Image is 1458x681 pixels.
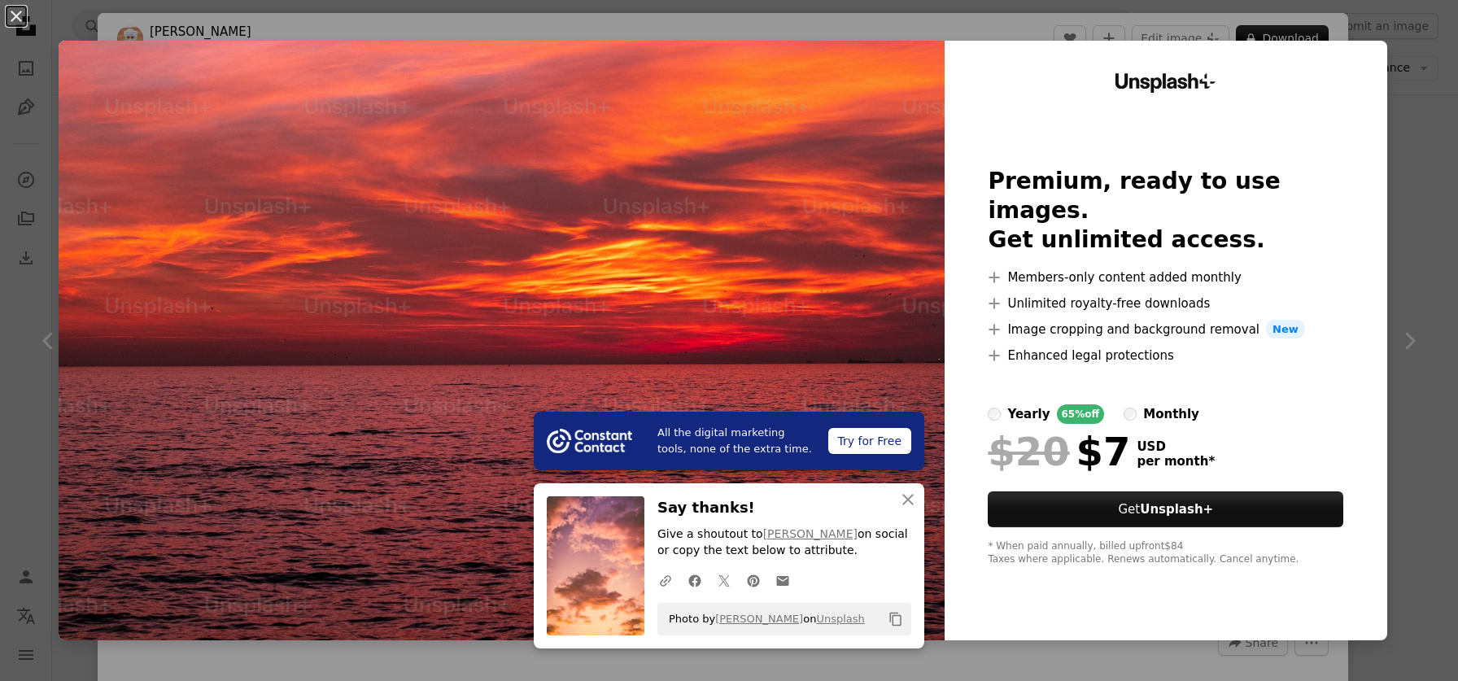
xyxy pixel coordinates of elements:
[1137,454,1215,469] span: per month *
[988,430,1130,473] div: $7
[715,613,803,625] a: [PERSON_NAME]
[1057,404,1105,424] div: 65% off
[768,564,797,596] a: Share over email
[988,167,1343,255] h2: Premium, ready to use images. Get unlimited access.
[709,564,739,596] a: Share on Twitter
[763,527,858,540] a: [PERSON_NAME]
[1124,408,1137,421] input: monthly
[988,294,1343,313] li: Unlimited royalty-free downloads
[882,605,910,633] button: Copy to clipboard
[1266,320,1305,339] span: New
[988,268,1343,287] li: Members-only content added monthly
[657,526,911,559] p: Give a shoutout to on social or copy the text below to attribute.
[1140,502,1213,517] strong: Unsplash+
[657,496,911,520] h3: Say thanks!
[828,428,911,454] div: Try for Free
[816,613,864,625] a: Unsplash
[988,540,1343,566] div: * When paid annually, billed upfront $84 Taxes where applicable. Renews automatically. Cancel any...
[534,412,924,470] a: All the digital marketing tools, none of the extra time.Try for Free
[739,564,768,596] a: Share on Pinterest
[657,425,815,457] span: All the digital marketing tools, none of the extra time.
[988,320,1343,339] li: Image cropping and background removal
[988,430,1069,473] span: $20
[988,491,1343,527] button: GetUnsplash+
[1007,404,1050,424] div: yearly
[547,429,632,453] img: file-1754318165549-24bf788d5b37
[1143,404,1199,424] div: monthly
[661,606,865,632] span: Photo by on
[988,408,1001,421] input: yearly65%off
[1137,439,1215,454] span: USD
[988,346,1343,365] li: Enhanced legal protections
[680,564,709,596] a: Share on Facebook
